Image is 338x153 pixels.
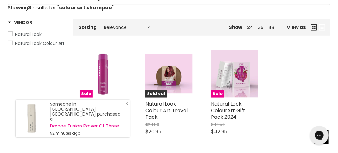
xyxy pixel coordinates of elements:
[50,102,124,136] div: Someone in [GEOGRAPHIC_DATA], [GEOGRAPHIC_DATA] purchased a
[80,50,127,98] img: Natural Look Colour Art Shampoo
[247,24,253,31] a: 24
[122,102,128,108] a: Close Notification
[50,123,124,128] a: Davroe Fusion Power Of Three
[80,90,93,98] span: Sale
[211,100,246,121] a: Natural Look ColourArt Gift Pack 2024
[229,24,242,31] span: Show
[50,131,124,136] small: 52 minutes ago
[8,31,66,38] a: Natural Look
[15,31,42,37] span: Natural Look
[145,122,159,127] span: $24.50
[145,90,167,98] span: Sold out
[258,24,263,31] a: 36
[16,100,47,137] a: Visit product page
[307,124,332,147] iframe: Gorgias live chat messenger
[211,50,258,98] a: Natural Look ColourArt Gift Pack 2024Sale
[125,102,128,105] svg: Close Icon
[211,50,258,98] img: Natural Look ColourArt Gift Pack 2024
[80,50,127,98] a: Natural Look Colour Art ShampooSale
[8,5,330,11] p: Showing results for " "
[211,128,228,135] span: $42.95
[145,100,188,121] a: Natural Look Colour Art Travel Pack
[8,40,66,47] a: Natural Look Colour Art
[145,128,161,135] span: $20.95
[211,90,224,98] span: Sale
[8,19,32,26] h3: Vendor
[28,4,31,11] strong: 3
[145,50,193,98] a: Natural Look Colour Art Travel PackSold out
[59,4,112,11] strong: colour art shampoo
[211,122,225,127] span: $49.50
[268,24,274,31] a: 48
[15,40,65,46] span: Natural Look Colour Art
[287,25,306,30] span: View as
[78,25,97,30] label: Sorting
[145,54,193,94] img: Natural Look Colour Art Travel Pack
